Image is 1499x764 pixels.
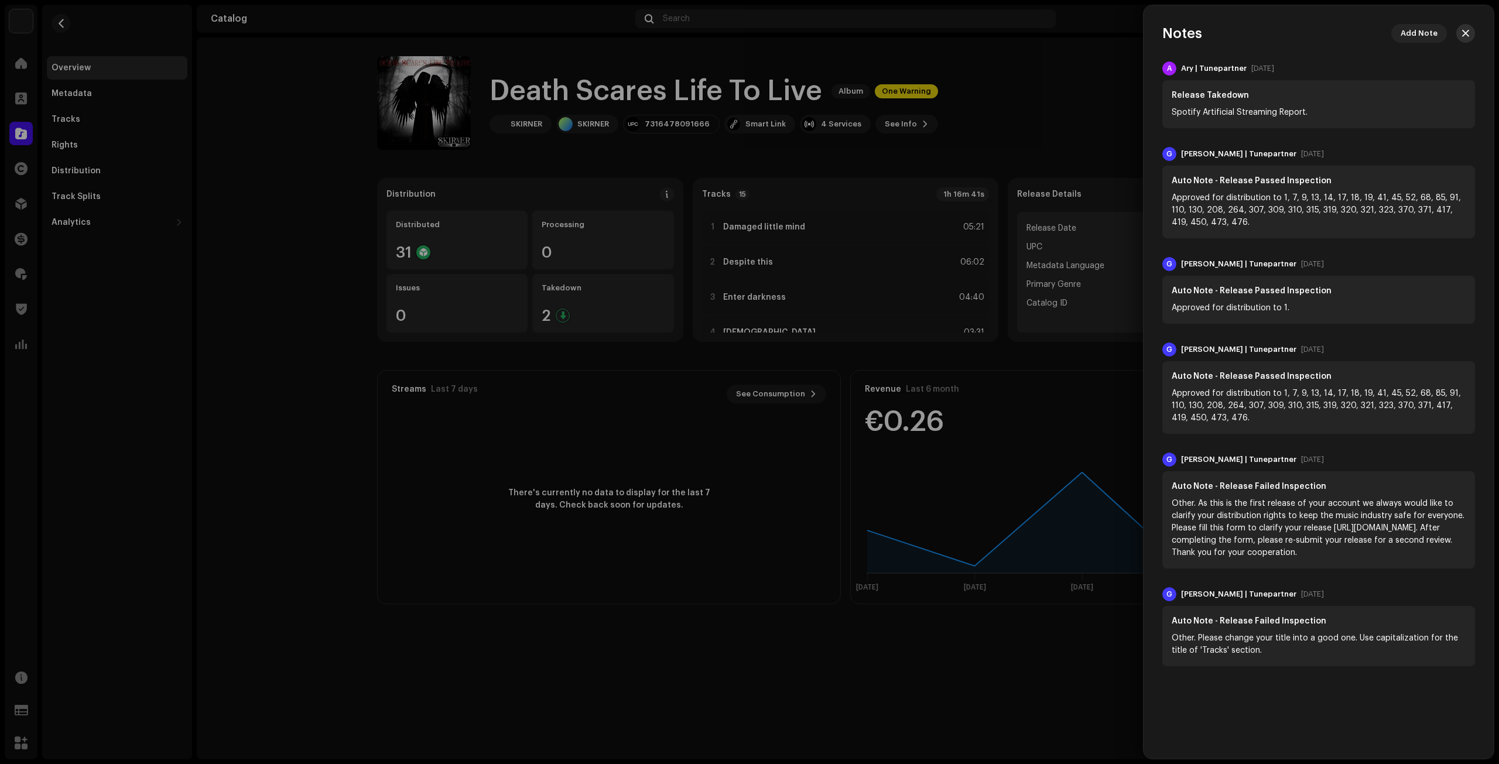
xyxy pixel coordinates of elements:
[1162,257,1176,271] div: G
[1172,388,1466,424] div: Approved for distribution to 1, 7, 9, 13, 14, 17, 18, 19, 41, 45, 52, 68, 85, 91, 110, 130, 208, ...
[1401,22,1438,45] span: Add Note
[1301,455,1324,464] div: [DATE]
[1172,302,1466,314] div: Approved for distribution to 1.
[1172,107,1466,119] div: Spotify Artificial Streaming Report.
[1162,453,1176,467] div: G
[1162,61,1176,76] div: A
[1172,371,1466,383] div: Auto Note - Release Passed Inspection
[1172,615,1466,628] div: Auto Note - Release Failed Inspection
[1301,345,1324,354] div: [DATE]
[1391,24,1447,43] button: Add Note
[1172,498,1466,559] div: Other. As this is the first release of your account we always would like to clarify your distribu...
[1172,175,1466,187] div: Auto Note - Release Passed Inspection
[1172,90,1466,102] div: Release Takedown
[1181,64,1247,73] div: Ary | Tunepartner
[1181,345,1296,354] div: [PERSON_NAME] | Tunepartner
[1162,587,1176,601] div: G
[1162,24,1202,43] h3: Notes
[1172,632,1466,657] div: Other. Please change your title into a good one. Use capitalization for the title of 'Tracks' sec...
[1181,149,1296,159] div: [PERSON_NAME] | Tunepartner
[1251,64,1274,73] div: [DATE]
[1301,259,1324,269] div: [DATE]
[1301,149,1324,159] div: [DATE]
[1172,285,1466,297] div: Auto Note - Release Passed Inspection
[1181,455,1296,464] div: [PERSON_NAME] | Tunepartner
[1162,147,1176,161] div: G
[1301,590,1324,599] div: [DATE]
[1181,259,1296,269] div: [PERSON_NAME] | Tunepartner
[1172,481,1466,493] div: Auto Note - Release Failed Inspection
[1172,192,1466,229] div: Approved for distribution to 1, 7, 9, 13, 14, 17, 18, 19, 41, 45, 52, 68, 85, 91, 110, 130, 208, ...
[1162,342,1176,357] div: G
[1181,590,1296,599] div: [PERSON_NAME] | Tunepartner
